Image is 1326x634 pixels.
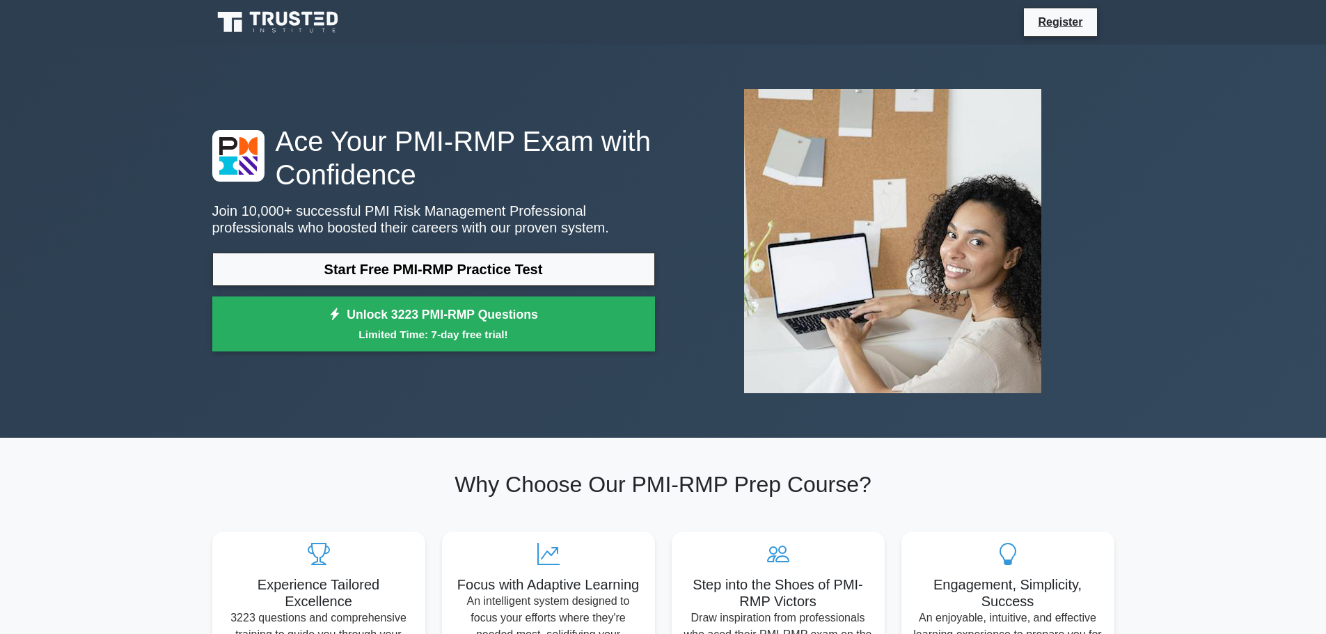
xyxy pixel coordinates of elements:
a: Register [1029,13,1091,31]
h5: Experience Tailored Excellence [223,576,414,610]
a: Unlock 3223 PMI-RMP QuestionsLimited Time: 7-day free trial! [212,296,655,352]
h5: Step into the Shoes of PMI-RMP Victors [683,576,874,610]
a: Start Free PMI-RMP Practice Test [212,253,655,286]
h1: Ace Your PMI-RMP Exam with Confidence [212,125,655,191]
p: Join 10,000+ successful PMI Risk Management Professional professionals who boosted their careers ... [212,203,655,236]
h5: Engagement, Simplicity, Success [913,576,1103,610]
h2: Why Choose Our PMI-RMP Prep Course? [212,471,1114,498]
h5: Focus with Adaptive Learning [453,576,644,593]
small: Limited Time: 7-day free trial! [230,326,638,342]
